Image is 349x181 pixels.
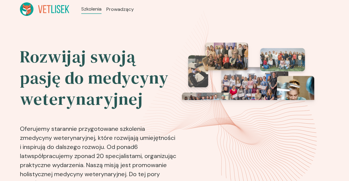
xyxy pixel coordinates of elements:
img: eventsPhotosRoll2.png [182,43,314,150]
h2: Rozwijaj swoją pasję do medycyny weterynaryjnej [20,46,178,110]
a: Prowadzący [106,6,134,13]
a: Szkolenia [81,5,102,13]
b: ponad 20 specjalistami [77,152,142,160]
b: medycyny weterynaryjnej [23,134,95,142]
